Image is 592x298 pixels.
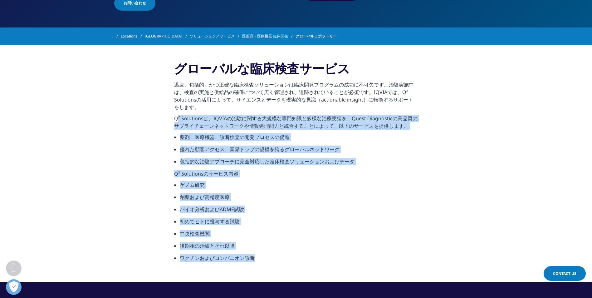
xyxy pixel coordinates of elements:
li: 包括的な治験アプローチに完全対応した臨床検査ソリューションおよびデータ [180,158,418,170]
li: バイオ分析およびADME試験 [180,206,418,218]
li: 後期相の治験とそれ以降 [180,242,418,254]
p: 迅速、包括的、かつ正確な臨床検査ソリューションは臨床開発プログラムの成功に不可欠です。治験実施中は、検査の実施と供給品の確保について広く管理され、追跡されていることが必須です。IQVIAでは、Q... [174,81,418,115]
li: ワクチンおよびコンパニオン診断 [180,254,418,266]
a: ソリューション／サービス [190,31,242,42]
p: Q² Solutionsのサービス内容 [174,170,418,181]
p: Q² Solutionsは、IQVIAの治験に関する大規模な専門知識と多様な治療実績を、Quest Diagnosticの高品質のサプライチェーンネットワークや情報処理能力と統合することによって... [174,115,418,133]
button: 優先設定センターを開く [6,279,22,295]
a: Contact Us [544,266,586,281]
li: 初めてヒトに投与する試験 [180,218,418,230]
li: 優れた顧客アクセス、業界トップの規模を誇るグローバルネットワーク [180,146,418,158]
span: Contact Us [553,271,576,276]
li: 薬剤、医療機器、診断検査の開発プロセスの促進 [180,133,418,146]
a: 医薬品・医療機器 臨床開発 [242,31,296,42]
li: 創薬および高精度医療 [180,193,418,206]
h3: グローバルな臨床検査サービス [174,61,418,81]
a: Locations [121,31,145,42]
li: ゲノム研究 [180,181,418,193]
span: お問い合わせ [124,0,146,6]
li: 中央検査機関 [180,230,418,242]
span: グローバルラボラトリー [296,31,337,42]
a: [GEOGRAPHIC_DATA] [145,31,190,42]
